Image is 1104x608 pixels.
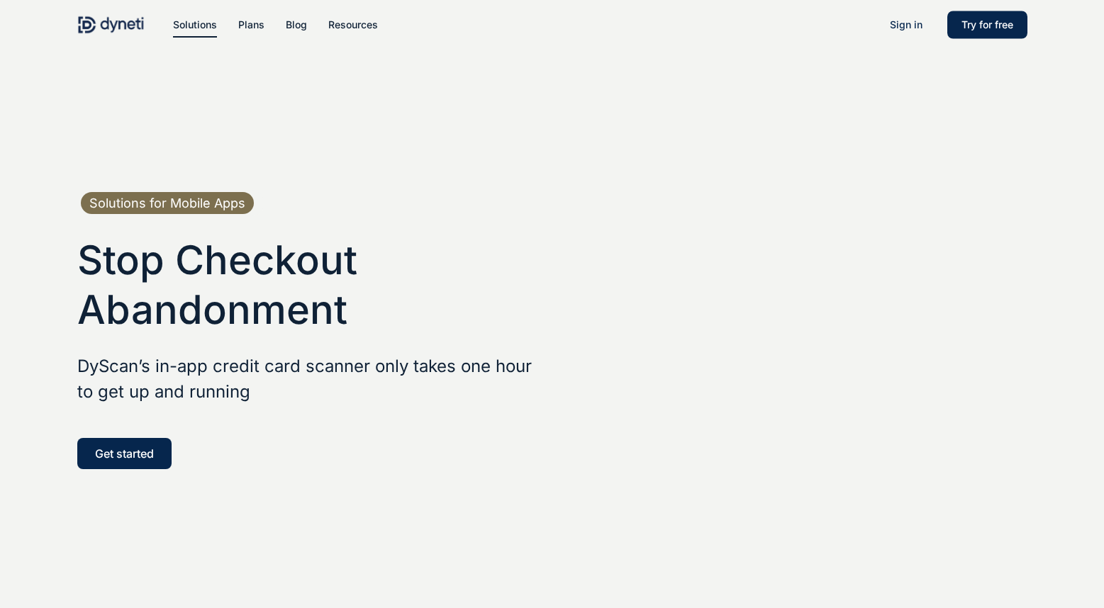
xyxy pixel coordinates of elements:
img: Dyneti Technologies [77,14,145,35]
a: Plans [238,17,264,33]
span: Try for free [961,18,1013,30]
h3: Stop Checkout Abandonment [77,235,542,334]
span: Blog [286,18,307,30]
span: Solutions [173,18,217,30]
span: Solutions for Mobile Apps [81,192,254,214]
h3: DyScan’s in-app credit card scanner only takes one hour to get up and running [77,354,542,405]
a: Resources [328,17,378,33]
a: Try for free [947,17,1027,33]
a: Get started [77,438,172,469]
span: Resources [328,18,378,30]
span: Sign in [890,18,922,30]
a: Sign in [876,13,937,36]
a: Blog [286,17,307,33]
a: Solutions for Mobile Apps [77,190,264,216]
span: Get started [95,446,154,461]
span: Plans [238,18,264,30]
a: Solutions [173,17,217,33]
